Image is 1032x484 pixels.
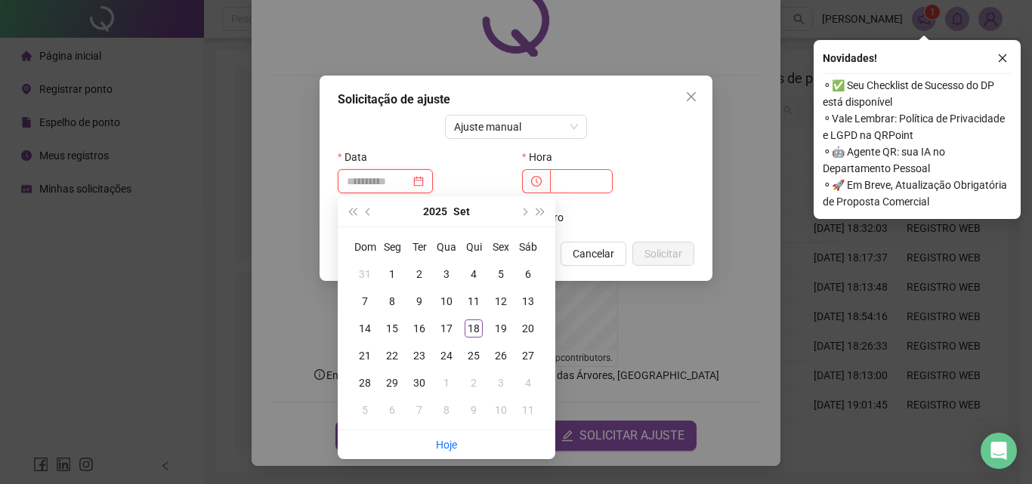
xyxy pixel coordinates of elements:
th: Dom [351,233,379,260]
div: 25 [465,347,483,365]
td: 2025-09-19 [487,315,514,342]
td: 2025-09-08 [379,288,406,315]
td: 2025-10-09 [460,396,487,424]
span: close [997,53,1008,63]
div: 5 [356,401,374,419]
td: 2025-09-12 [487,288,514,315]
td: 2025-09-07 [351,288,379,315]
th: Sex [487,233,514,260]
td: 2025-09-18 [460,315,487,342]
td: 2025-09-22 [379,342,406,369]
span: close [685,91,697,103]
th: Sáb [514,233,542,260]
div: 12 [492,292,510,310]
td: 2025-09-06 [514,260,542,288]
button: prev-year [360,196,377,227]
span: clock-circle [531,176,542,187]
div: 19 [492,319,510,338]
td: 2025-09-09 [406,288,433,315]
td: 2025-09-03 [433,260,460,288]
td: 2025-09-16 [406,315,433,342]
button: Solicitar [632,242,694,266]
label: Hora [522,145,562,169]
span: ⚬ Vale Lembrar: Política de Privacidade e LGPD na QRPoint [823,110,1012,143]
div: 6 [519,265,537,283]
td: 2025-10-11 [514,396,542,424]
div: 16 [410,319,428,338]
div: 21 [356,347,374,365]
div: 18 [465,319,483,338]
div: 3 [492,374,510,392]
td: 2025-09-13 [514,288,542,315]
button: Cancelar [561,242,626,266]
td: 2025-09-28 [351,369,379,396]
div: 11 [519,401,537,419]
div: 23 [410,347,428,365]
div: 9 [410,292,428,310]
div: Solicitação de ajuste [338,91,694,109]
div: 9 [465,401,483,419]
div: 24 [437,347,456,365]
td: 2025-09-02 [406,260,433,288]
td: 2025-09-17 [433,315,460,342]
th: Qui [460,233,487,260]
a: Hoje [436,439,457,451]
div: 2 [465,374,483,392]
span: Ajuste manual [454,116,579,138]
th: Ter [406,233,433,260]
div: 20 [519,319,537,338]
div: 13 [519,292,537,310]
div: 11 [465,292,483,310]
td: 2025-09-25 [460,342,487,369]
button: Close [679,85,703,109]
div: 7 [356,292,374,310]
div: 27 [519,347,537,365]
div: 6 [383,401,401,419]
td: 2025-09-30 [406,369,433,396]
td: 2025-08-31 [351,260,379,288]
td: 2025-09-29 [379,369,406,396]
td: 2025-09-20 [514,315,542,342]
div: 1 [383,265,401,283]
div: 8 [383,292,401,310]
div: 31 [356,265,374,283]
td: 2025-09-21 [351,342,379,369]
div: 28 [356,374,374,392]
div: 1 [437,374,456,392]
button: super-next-year [533,196,549,227]
div: 14 [356,319,374,338]
div: 2 [410,265,428,283]
td: 2025-10-01 [433,369,460,396]
td: 2025-09-14 [351,315,379,342]
div: 15 [383,319,401,338]
td: 2025-09-26 [487,342,514,369]
td: 2025-10-10 [487,396,514,424]
td: 2025-10-06 [379,396,406,424]
button: month panel [453,196,470,227]
button: next-year [515,196,532,227]
td: 2025-10-08 [433,396,460,424]
span: Cancelar [573,245,614,262]
td: 2025-09-23 [406,342,433,369]
button: super-prev-year [344,196,360,227]
th: Seg [379,233,406,260]
td: 2025-10-03 [487,369,514,396]
div: 8 [437,401,456,419]
th: Qua [433,233,460,260]
td: 2025-09-24 [433,342,460,369]
div: 4 [465,265,483,283]
div: 5 [492,265,510,283]
td: 2025-10-05 [351,396,379,424]
div: 10 [492,401,510,419]
span: ⚬ 🤖 Agente QR: sua IA no Departamento Pessoal [823,143,1012,177]
td: 2025-10-07 [406,396,433,424]
div: 3 [437,265,456,283]
td: 2025-09-05 [487,260,514,288]
td: 2025-09-27 [514,342,542,369]
span: ⚬ ✅ Seu Checklist de Sucesso do DP está disponível [823,77,1012,110]
td: 2025-10-04 [514,369,542,396]
td: 2025-09-01 [379,260,406,288]
td: 2025-09-15 [379,315,406,342]
div: 22 [383,347,401,365]
div: 4 [519,374,537,392]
